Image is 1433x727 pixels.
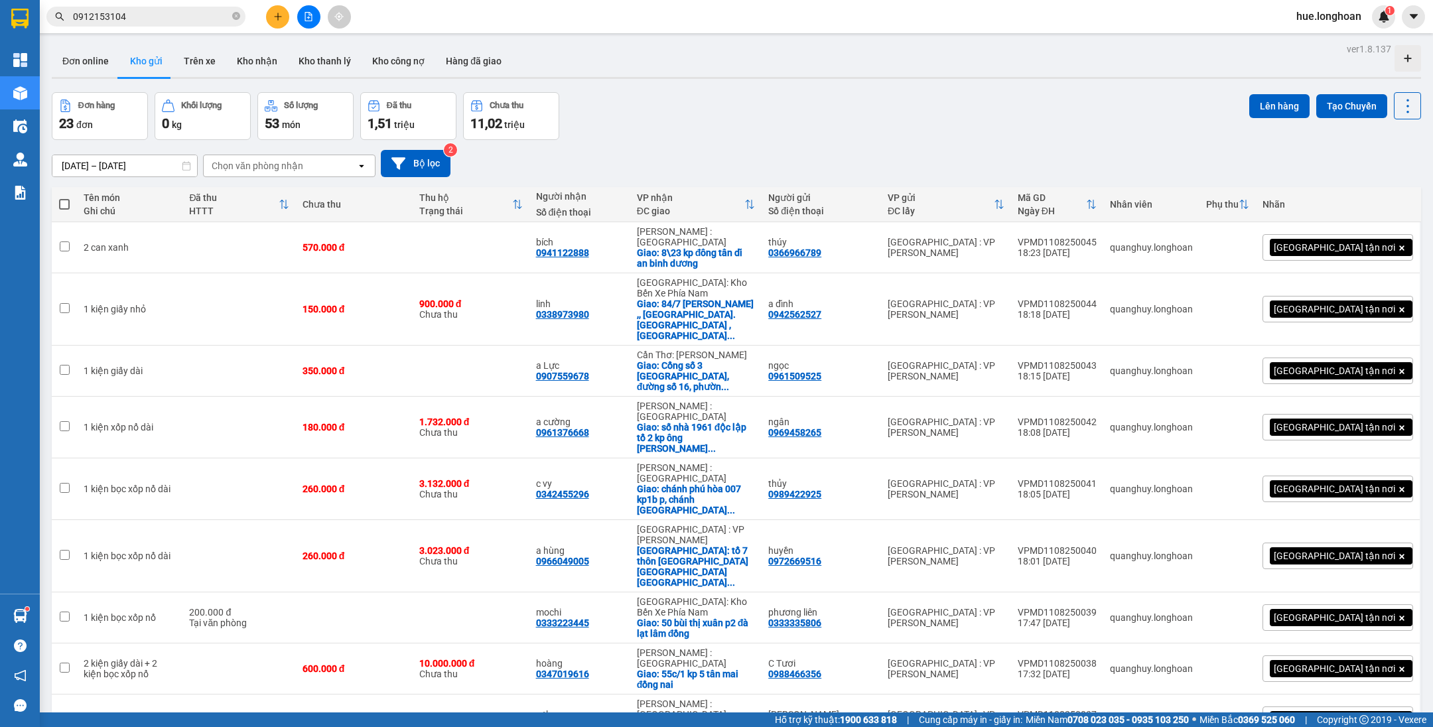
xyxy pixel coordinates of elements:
[1110,304,1193,314] div: quanghuy.longhoan
[768,607,874,618] div: phương liên
[13,53,27,67] img: dashboard-icon
[1274,421,1395,433] span: [GEOGRAPHIC_DATA] tận nơi
[394,119,415,130] span: triệu
[637,524,755,545] div: [GEOGRAPHIC_DATA] : VP [PERSON_NAME]
[768,669,821,679] div: 0988466356
[907,712,909,727] span: |
[1316,94,1387,118] button: Tạo Chuyến
[637,422,755,454] div: Giao: số nhà 1961 độc lập tổ 2 kp ông trịnh tân phước tx phú mỹ brvt
[297,5,320,29] button: file-add
[303,663,406,674] div: 600.000 đ
[768,247,821,258] div: 0366966789
[419,192,512,203] div: Thu hộ
[536,191,624,202] div: Người nhận
[637,226,755,247] div: [PERSON_NAME] : [GEOGRAPHIC_DATA]
[768,206,874,216] div: Số điện thoại
[84,422,176,432] div: 1 kiện xốp nổ dài
[637,545,755,588] div: Giao: tổ 7 thôn đại lộc xã quế minh quế sơn quảng nam
[303,365,406,376] div: 350.000 đ
[536,309,589,320] div: 0338973980
[387,101,411,110] div: Đã thu
[419,658,523,679] div: Chưa thu
[181,101,222,110] div: Khối lượng
[1274,663,1395,675] span: [GEOGRAPHIC_DATA] tận nơi
[1018,192,1086,203] div: Mã GD
[84,192,176,203] div: Tên món
[1378,11,1390,23] img: icon-new-feature
[840,714,897,725] strong: 1900 633 818
[84,484,176,494] div: 1 kiện bọc xốp nổ dài
[435,45,512,77] button: Hàng đã giao
[368,115,392,131] span: 1,51
[1305,712,1307,727] span: |
[78,101,115,110] div: Đơn hàng
[1110,612,1193,623] div: quanghuy.longhoan
[1018,371,1097,381] div: 18:15 [DATE]
[536,427,589,438] div: 0961376668
[419,298,523,320] div: Chưa thu
[1274,612,1395,624] span: [GEOGRAPHIC_DATA] tận nơi
[888,545,1004,566] div: [GEOGRAPHIC_DATA] : VP [PERSON_NAME]
[265,115,279,131] span: 53
[637,669,755,690] div: Giao: 55c/1 kp 5 tân mai đồng nai
[303,199,406,210] div: Chưa thu
[1110,663,1193,674] div: quanghuy.longhoan
[637,462,755,484] div: [PERSON_NAME] : [GEOGRAPHIC_DATA]
[14,699,27,712] span: message
[381,150,450,177] button: Bộ lọc
[919,712,1022,727] span: Cung cấp máy in - giấy in:
[189,607,289,618] div: 200.000 đ
[1067,714,1189,725] strong: 0708 023 035 - 0935 103 250
[1274,483,1395,495] span: [GEOGRAPHIC_DATA] tận nơi
[1274,303,1395,315] span: [GEOGRAPHIC_DATA] tận nơi
[1018,247,1097,258] div: 18:23 [DATE]
[768,545,874,556] div: huyền
[444,143,457,157] sup: 2
[490,101,523,110] div: Chưa thu
[768,192,874,203] div: Người gửi
[637,277,755,298] div: [GEOGRAPHIC_DATA]: Kho Bến Xe Phía Nam
[463,92,559,140] button: Chưa thu11,02 triệu
[334,12,344,21] span: aim
[1018,669,1097,679] div: 17:32 [DATE]
[282,119,301,130] span: món
[888,478,1004,499] div: [GEOGRAPHIC_DATA] : VP [PERSON_NAME]
[11,9,29,29] img: logo-vxr
[13,186,27,200] img: solution-icon
[1206,199,1239,210] div: Phụ thu
[189,192,278,203] div: Đã thu
[1274,241,1395,253] span: [GEOGRAPHIC_DATA] tận nơi
[1018,489,1097,499] div: 18:05 [DATE]
[637,206,744,216] div: ĐC giao
[768,237,874,247] div: thúy
[1018,298,1097,309] div: VPMD1108250044
[14,639,27,652] span: question-circle
[1018,607,1097,618] div: VPMD1108250039
[637,350,755,360] div: Cần Thơ: [PERSON_NAME]
[84,206,176,216] div: Ghi chú
[1238,714,1295,725] strong: 0369 525 060
[1274,365,1395,377] span: [GEOGRAPHIC_DATA] tận nơi
[1018,658,1097,669] div: VPMD1108250038
[1018,237,1097,247] div: VPMD1108250045
[536,556,589,566] div: 0966049005
[1274,550,1395,562] span: [GEOGRAPHIC_DATA] tận nơi
[84,551,176,561] div: 1 kiện bọc xốp nổ dài
[419,478,523,489] div: 3.132.000 đ
[360,92,456,140] button: Đã thu1,51 triệu
[266,5,289,29] button: plus
[1199,187,1256,222] th: Toggle SortBy
[257,92,354,140] button: Số lượng53món
[637,596,755,618] div: [GEOGRAPHIC_DATA]: Kho Bến Xe Phía Nam
[1018,427,1097,438] div: 18:08 [DATE]
[1110,242,1193,253] div: quanghuy.longhoan
[504,119,525,130] span: triệu
[1018,556,1097,566] div: 18:01 [DATE]
[419,298,523,309] div: 900.000 đ
[1018,417,1097,427] div: VPMD1108250042
[1018,709,1097,720] div: VPMD1108250037
[768,371,821,381] div: 0961509525
[1359,715,1369,724] span: copyright
[888,360,1004,381] div: [GEOGRAPHIC_DATA] : VP [PERSON_NAME]
[637,618,755,639] div: Giao: 50 bùi thị xuân p2 đà lạt lâm đồng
